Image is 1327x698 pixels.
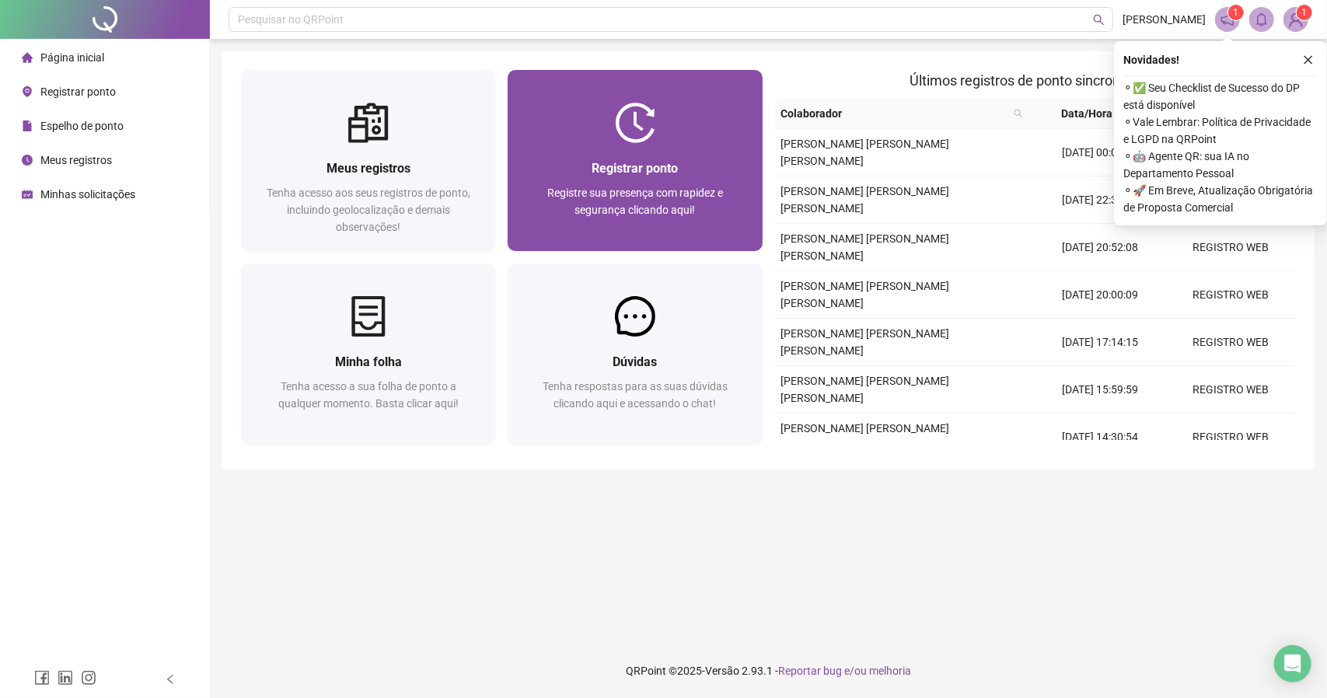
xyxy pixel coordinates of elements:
span: [PERSON_NAME] [1123,11,1206,28]
span: home [22,52,33,63]
td: [DATE] 17:14:15 [1035,319,1166,366]
td: [DATE] 14:30:54 [1035,414,1166,461]
span: instagram [81,670,96,686]
td: REGISTRO WEB [1165,271,1296,319]
td: REGISTRO WEB [1165,224,1296,271]
a: DúvidasTenha respostas para as suas dúvidas clicando aqui e acessando o chat! [508,263,762,445]
span: [PERSON_NAME] [PERSON_NAME] [PERSON_NAME] [781,232,950,262]
span: Tenha acesso a sua folha de ponto a qualquer momento. Basta clicar aqui! [278,380,459,410]
div: Open Intercom Messenger [1274,645,1311,682]
td: REGISTRO WEB [1165,366,1296,414]
span: Espelho de ponto [40,120,124,132]
span: Colaborador [781,105,1008,122]
span: linkedin [58,670,73,686]
footer: QRPoint © 2025 - 2.93.1 - [210,644,1327,698]
span: Registrar ponto [40,86,116,98]
span: file [22,120,33,131]
span: environment [22,86,33,97]
span: [PERSON_NAME] [PERSON_NAME] [PERSON_NAME] [781,422,950,452]
sup: Atualize o seu contato no menu Meus Dados [1297,5,1312,20]
span: Meus registros [40,154,112,166]
span: Últimos registros de ponto sincronizados [910,72,1161,89]
span: search [1011,102,1026,125]
td: [DATE] 20:52:08 [1035,224,1166,271]
span: Tenha acesso aos seus registros de ponto, incluindo geolocalização e demais observações! [267,187,470,233]
td: [DATE] 20:00:09 [1035,271,1166,319]
span: bell [1255,12,1269,26]
td: [DATE] 00:07:17 [1035,129,1166,176]
span: Tenha respostas para as suas dúvidas clicando aqui e acessando o chat! [543,380,728,410]
span: Versão [705,665,739,677]
span: ⚬ ✅ Seu Checklist de Sucesso do DP está disponível [1123,79,1318,113]
span: [PERSON_NAME] [PERSON_NAME] [PERSON_NAME] [781,138,950,167]
span: Registre sua presença com rapidez e segurança clicando aqui! [547,187,723,216]
span: 1 [1302,7,1308,18]
span: 1 [1234,7,1239,18]
span: schedule [22,189,33,200]
span: search [1093,14,1105,26]
td: REGISTRO WEB [1165,414,1296,461]
span: ⚬ Vale Lembrar: Política de Privacidade e LGPD na QRPoint [1123,113,1318,148]
span: notification [1220,12,1234,26]
span: ⚬ 🤖 Agente QR: sua IA no Departamento Pessoal [1123,148,1318,182]
span: search [1014,109,1023,118]
span: Página inicial [40,51,104,64]
td: [DATE] 22:34:13 [1035,176,1166,224]
span: Minha folha [335,354,402,369]
a: Minha folhaTenha acesso a sua folha de ponto a qualquer momento. Basta clicar aqui! [241,263,495,445]
a: Meus registrosTenha acesso aos seus registros de ponto, incluindo geolocalização e demais observa... [241,70,495,251]
img: 90522 [1284,8,1308,31]
span: [PERSON_NAME] [PERSON_NAME] [PERSON_NAME] [781,375,950,404]
a: Registrar pontoRegistre sua presença com rapidez e segurança clicando aqui! [508,70,762,251]
span: Minhas solicitações [40,188,135,201]
span: [PERSON_NAME] [PERSON_NAME] [PERSON_NAME] [781,280,950,309]
span: Novidades ! [1123,51,1179,68]
span: [PERSON_NAME] [PERSON_NAME] [PERSON_NAME] [781,327,950,357]
span: Dúvidas [613,354,657,369]
span: Meus registros [327,161,410,176]
span: Registrar ponto [592,161,678,176]
th: Data/Hora [1029,99,1157,129]
span: Reportar bug e/ou melhoria [778,665,911,677]
td: REGISTRO WEB [1165,319,1296,366]
span: clock-circle [22,155,33,166]
td: [DATE] 15:59:59 [1035,366,1166,414]
span: Data/Hora [1035,105,1138,122]
sup: 1 [1228,5,1244,20]
span: left [165,674,176,685]
span: [PERSON_NAME] [PERSON_NAME] [PERSON_NAME] [781,185,950,215]
span: facebook [34,670,50,686]
span: close [1303,54,1314,65]
span: ⚬ 🚀 Em Breve, Atualização Obrigatória de Proposta Comercial [1123,182,1318,216]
